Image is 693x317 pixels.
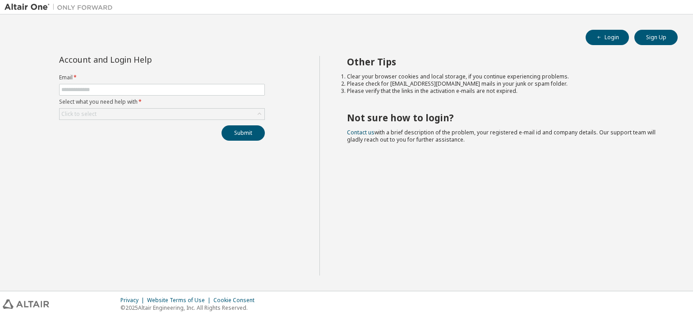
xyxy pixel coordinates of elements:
a: Contact us [347,129,374,136]
div: Click to select [60,109,264,119]
h2: Not sure how to login? [347,112,662,124]
button: Sign Up [634,30,678,45]
h2: Other Tips [347,56,662,68]
div: Cookie Consent [213,297,260,304]
button: Login [586,30,629,45]
div: Website Terms of Use [147,297,213,304]
label: Email [59,74,265,81]
div: Click to select [61,110,97,118]
p: © 2025 Altair Engineering, Inc. All Rights Reserved. [120,304,260,312]
label: Select what you need help with [59,98,265,106]
div: Account and Login Help [59,56,224,63]
li: Please check for [EMAIL_ADDRESS][DOMAIN_NAME] mails in your junk or spam folder. [347,80,662,87]
button: Submit [222,125,265,141]
img: altair_logo.svg [3,299,49,309]
div: Privacy [120,297,147,304]
li: Please verify that the links in the activation e-mails are not expired. [347,87,662,95]
img: Altair One [5,3,117,12]
li: Clear your browser cookies and local storage, if you continue experiencing problems. [347,73,662,80]
span: with a brief description of the problem, your registered e-mail id and company details. Our suppo... [347,129,656,143]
